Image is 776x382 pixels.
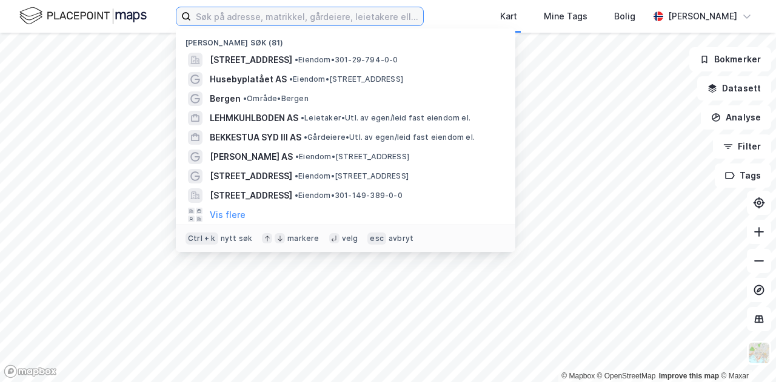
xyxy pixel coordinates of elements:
div: Kart [500,9,517,24]
a: Improve this map [659,372,719,380]
a: OpenStreetMap [597,372,656,380]
span: Eiendom • [STREET_ADDRESS] [295,171,409,181]
a: Mapbox [561,372,595,380]
span: • [304,133,307,142]
div: esc [367,232,386,245]
div: Bolig [614,9,635,24]
span: [PERSON_NAME] AS [210,150,293,164]
span: [STREET_ADDRESS] [210,53,292,67]
span: [STREET_ADDRESS] [210,188,292,203]
div: velg [342,234,358,243]
span: • [243,94,247,103]
img: logo.f888ab2527a4732fd821a326f86c7f29.svg [19,5,147,27]
iframe: Chat Widget [715,324,776,382]
input: Søk på adresse, matrikkel, gårdeiere, leietakere eller personer [191,7,423,25]
div: avbryt [389,234,413,243]
span: BEKKESTUA SYD III AS [210,130,301,145]
button: Datasett [697,76,771,100]
div: nytt søk [221,234,253,243]
span: • [295,191,298,200]
span: • [295,152,299,161]
span: • [295,171,298,180]
span: Eiendom • 301-149-389-0-0 [295,191,403,200]
span: Eiendom • [STREET_ADDRESS] [295,152,409,162]
button: Analyse [701,105,771,130]
span: [STREET_ADDRESS] [210,169,292,183]
span: Bergen [210,91,241,106]
span: • [295,55,298,64]
button: Filter [713,134,771,159]
div: [PERSON_NAME] [668,9,737,24]
div: [PERSON_NAME] søk (81) [176,28,515,50]
span: • [289,74,293,84]
div: Mine Tags [544,9,587,24]
span: • [301,113,304,122]
button: Bokmerker [689,47,771,71]
span: Eiendom • [STREET_ADDRESS] [289,74,403,84]
a: Mapbox homepage [4,364,57,378]
div: Ctrl + k [186,232,218,245]
button: Tags [715,163,771,188]
div: markere [287,234,319,243]
button: Vis flere [210,208,246,222]
span: Eiendom • 301-29-794-0-0 [295,55,398,65]
span: LEHMKUHLBODEN AS [210,111,298,125]
span: Gårdeiere • Utl. av egen/leid fast eiendom el. [304,133,475,142]
span: Leietaker • Utl. av egen/leid fast eiendom el. [301,113,470,123]
span: Område • Bergen [243,94,309,104]
span: Husebyplatået AS [210,72,287,87]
